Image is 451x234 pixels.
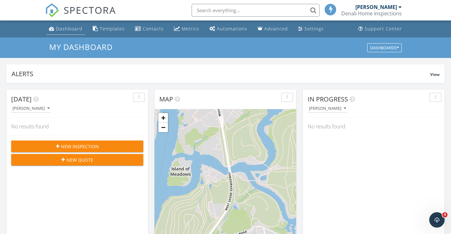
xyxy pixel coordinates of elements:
div: Dashboard [56,26,83,32]
div: Dashboards [370,45,399,50]
span: View [430,72,439,77]
a: Templates [90,23,127,35]
button: New Inspection [11,141,143,152]
a: Automations (Basic) [207,23,250,35]
span: SPECTORA [64,3,116,17]
div: Templates [100,26,125,32]
span: 4 [442,212,447,217]
iframe: Intercom live chat [429,212,445,228]
input: Search everything... [192,4,320,17]
a: Zoom in [158,113,168,123]
div: Support Center [365,26,402,32]
div: Contacts [143,26,164,32]
a: Advanced [255,23,290,35]
a: Metrics [171,23,202,35]
a: SPECTORA [45,9,116,22]
span: New Inspection [61,143,99,150]
span: Map [159,95,173,103]
div: Advanced [264,26,288,32]
div: Settings [305,26,324,32]
span: In Progress [308,95,348,103]
a: Support Center [356,23,405,35]
button: [PERSON_NAME] [308,104,347,113]
div: [PERSON_NAME] [12,106,50,111]
span: [DATE] [11,95,32,103]
a: Contacts [132,23,166,35]
div: Metrics [182,26,199,32]
div: Alerts [12,69,430,78]
span: My Dashboard [49,42,113,52]
div: [PERSON_NAME] [355,4,397,10]
div: No results found [303,118,445,135]
div: Denali Home Inspections [341,10,402,17]
div: No results found [6,118,148,135]
img: The Best Home Inspection Software - Spectora [45,3,59,17]
button: [PERSON_NAME] [11,104,51,113]
a: Zoom out [158,123,168,132]
div: Automations [217,26,247,32]
button: Dashboards [367,43,402,52]
span: New Quote [67,157,93,163]
a: Dashboard [46,23,85,35]
div: [PERSON_NAME] [309,106,346,111]
a: Settings [296,23,326,35]
button: New Quote [11,154,143,165]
